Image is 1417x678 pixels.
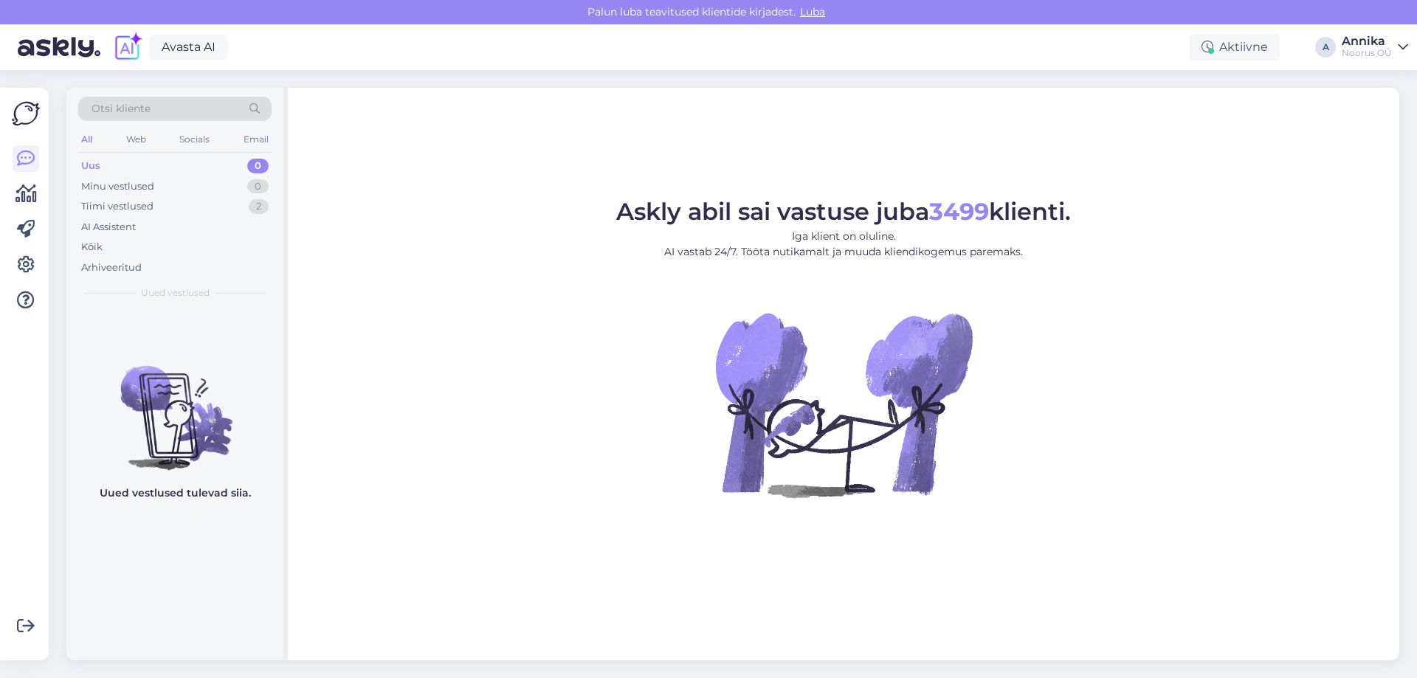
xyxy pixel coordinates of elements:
[12,100,40,128] img: Askly Logo
[81,220,136,235] div: AI Assistent
[176,130,213,149] div: Socials
[616,229,1071,260] p: Iga klient on oluline. AI vastab 24/7. Tööta nutikamalt ja muuda kliendikogemus paremaks.
[929,197,989,226] b: 3499
[1342,35,1408,59] a: AnnikaNoorus OÜ
[1342,35,1392,47] div: Annika
[112,32,143,63] img: explore-ai
[78,130,95,149] div: All
[81,179,154,194] div: Minu vestlused
[247,179,269,194] div: 0
[100,485,251,501] p: Uued vestlused tulevad siia.
[92,101,151,117] span: Otsi kliente
[123,130,149,149] div: Web
[1342,47,1392,59] div: Noorus OÜ
[66,339,283,472] img: No chats
[1315,37,1336,58] div: A
[81,260,142,275] div: Arhiveeritud
[81,240,103,255] div: Kõik
[247,159,269,173] div: 0
[796,5,830,18] span: Luba
[616,197,1071,226] span: Askly abil sai vastuse juba klienti.
[141,286,210,300] span: Uued vestlused
[711,271,976,537] img: No Chat active
[81,159,100,173] div: Uus
[241,130,272,149] div: Email
[249,199,269,214] div: 2
[1190,34,1280,60] div: Aktiivne
[149,35,228,60] a: Avasta AI
[81,199,154,214] div: Tiimi vestlused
